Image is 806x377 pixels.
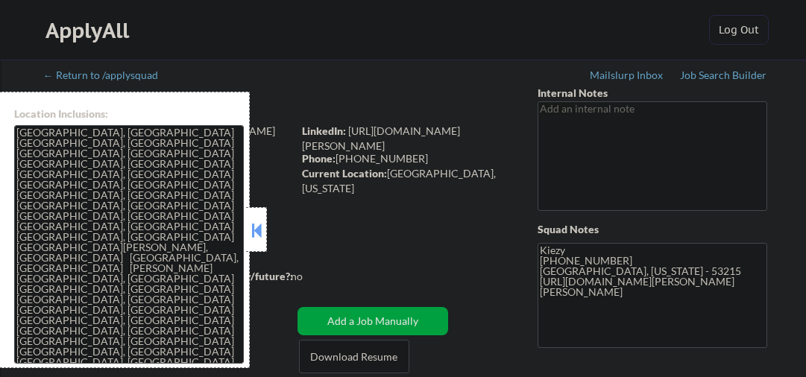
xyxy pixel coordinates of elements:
[538,222,767,237] div: Squad Notes
[291,269,333,284] div: no
[302,166,513,195] div: [GEOGRAPHIC_DATA], [US_STATE]
[680,70,767,80] div: Job Search Builder
[43,69,172,84] a: ← Return to /applysquad
[538,86,767,101] div: Internal Notes
[14,107,244,121] div: Location Inclusions:
[590,70,664,80] div: Mailslurp Inbox
[302,151,513,166] div: [PHONE_NUMBER]
[680,69,767,84] a: Job Search Builder
[590,69,664,84] a: Mailslurp Inbox
[302,167,387,180] strong: Current Location:
[709,15,769,45] button: Log Out
[297,307,448,335] button: Add a Job Manually
[302,152,336,165] strong: Phone:
[43,70,172,80] div: ← Return to /applysquad
[302,124,460,152] a: [URL][DOMAIN_NAME][PERSON_NAME]
[45,18,133,43] div: ApplyAll
[299,340,409,373] button: Download Resume
[302,124,346,137] strong: LinkedIn:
